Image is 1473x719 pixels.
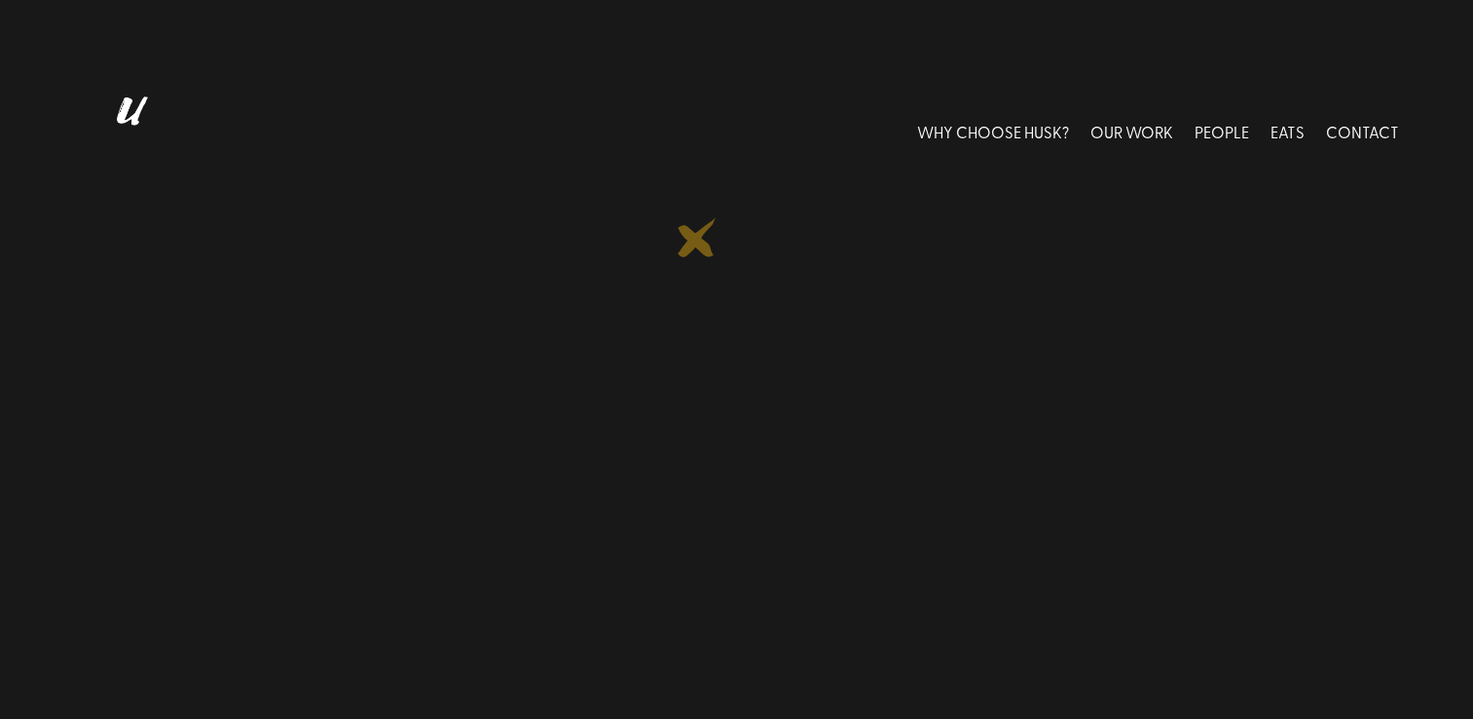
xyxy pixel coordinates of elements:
a: CONTACT [1326,89,1399,175]
a: PEOPLE [1195,89,1249,175]
a: EATS [1270,89,1305,175]
img: Husk logo [74,89,181,175]
a: OUR WORK [1090,89,1173,175]
a: WHY CHOOSE HUSK? [917,89,1069,175]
